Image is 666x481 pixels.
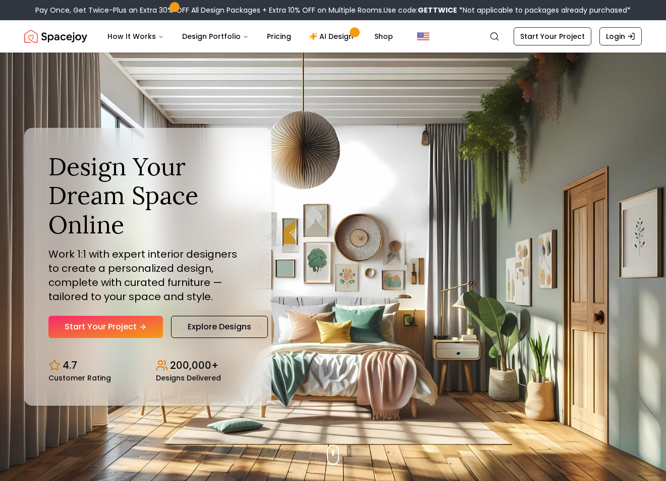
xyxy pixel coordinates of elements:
a: Spacejoy [24,26,87,46]
a: Login [599,27,642,45]
button: Design Portfolio [174,26,257,46]
p: 200,000+ [170,358,218,372]
div: Pay Once, Get Twice-Plus an Extra 30% OFF All Design Packages + Extra 10% OFF on Multiple Rooms. [35,5,631,15]
a: AI Design [301,26,364,46]
img: United States [417,30,429,42]
span: Use code: [383,5,457,15]
nav: Global [24,20,642,53]
span: *Not applicable to packages already purchased* [457,5,631,15]
a: Shop [366,26,401,46]
a: Pricing [259,26,299,46]
small: Customer Rating [48,374,111,381]
button: How It Works [99,26,172,46]
a: Explore Designs [171,316,268,338]
p: 4.7 [63,358,77,372]
div: Design stats [48,350,247,381]
a: Start Your Project [514,27,591,45]
h1: Design Your Dream Space Online [48,152,247,239]
img: Spacejoy Logo [24,26,87,46]
p: Work 1:1 with expert interior designers to create a personalized design, complete with curated fu... [48,247,247,304]
a: Start Your Project [48,316,163,338]
nav: Main [99,26,401,46]
b: GETTWICE [418,5,457,15]
small: Designs Delivered [156,374,221,381]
